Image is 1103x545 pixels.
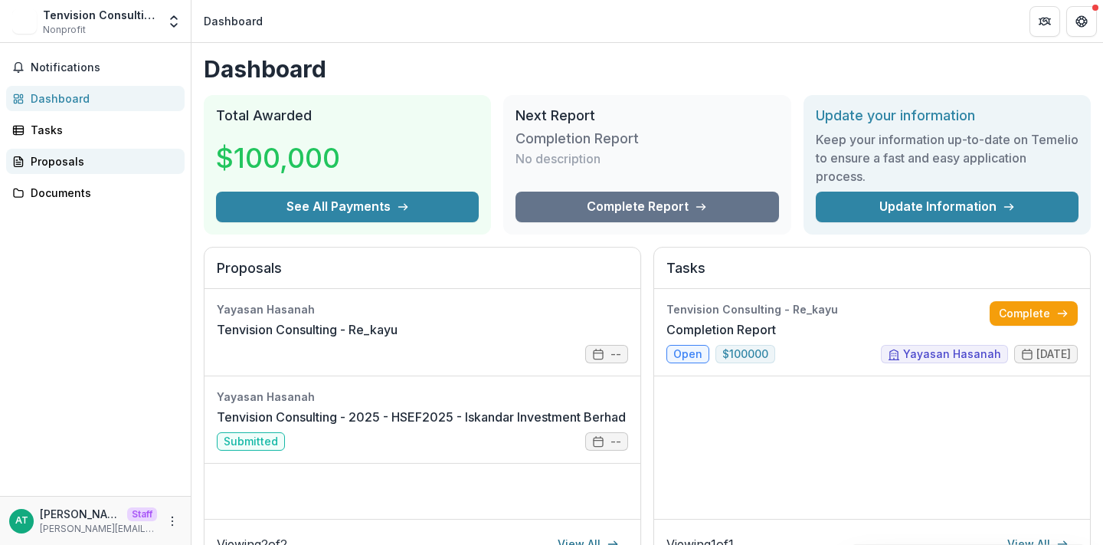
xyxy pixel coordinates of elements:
[816,192,1078,222] a: Update Information
[31,153,172,169] div: Proposals
[1066,6,1097,37] button: Get Help
[666,260,1078,289] h2: Tasks
[15,516,28,526] div: Anna Test
[515,192,778,222] a: Complete Report
[12,9,37,34] img: Tenvision Consulting
[6,149,185,174] a: Proposals
[6,55,185,80] button: Notifications
[515,130,639,147] h3: Completion Report
[217,260,628,289] h2: Proposals
[204,13,263,29] div: Dashboard
[204,55,1091,83] h1: Dashboard
[666,320,776,339] a: Completion Report
[816,130,1078,185] h3: Keep your information up-to-date on Temelio to ensure a fast and easy application process.
[216,107,479,124] h2: Total Awarded
[31,185,172,201] div: Documents
[40,522,157,536] p: [PERSON_NAME][EMAIL_ADDRESS][DOMAIN_NAME]
[990,301,1078,326] a: Complete
[217,320,398,339] a: Tenvision Consulting - Re_kayu
[31,90,172,107] div: Dashboard
[43,7,157,23] div: Tenvision Consulting
[127,507,157,521] p: Staff
[198,10,269,32] nav: breadcrumb
[816,107,1078,124] h2: Update your information
[31,122,172,138] div: Tasks
[515,149,601,168] p: No description
[163,6,185,37] button: Open entity switcher
[1029,6,1060,37] button: Partners
[216,137,340,179] h3: $100,000
[515,107,778,124] h2: Next Report
[216,192,479,222] button: See All Payments
[6,86,185,111] a: Dashboard
[6,117,185,143] a: Tasks
[217,408,626,426] a: Tenvision Consulting - 2025 - HSEF2025 - Iskandar Investment Berhad
[43,23,86,37] span: Nonprofit
[40,506,121,522] p: [PERSON_NAME]
[6,180,185,205] a: Documents
[31,61,178,74] span: Notifications
[163,512,182,530] button: More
